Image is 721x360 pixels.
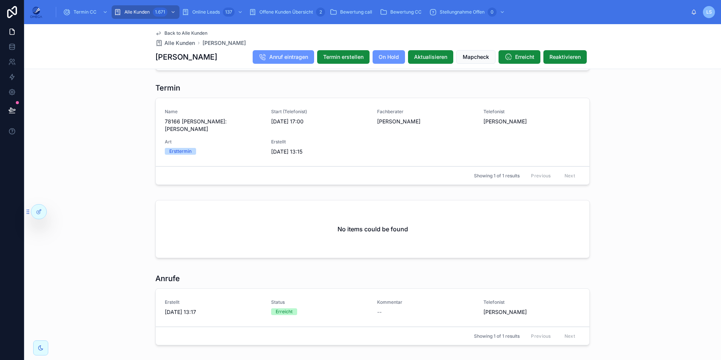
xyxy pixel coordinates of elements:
span: LS [706,9,712,15]
span: 78166 [PERSON_NAME]:[PERSON_NAME] [165,118,262,133]
a: [PERSON_NAME] [202,39,246,47]
a: Online Leads137 [179,5,247,19]
span: [DATE] 17:00 [271,118,368,125]
span: Bewertung CC [390,9,422,15]
button: Erreicht [499,50,540,64]
span: Termin CC [74,9,97,15]
span: [PERSON_NAME] [377,118,420,125]
a: Back to Alle Kunden [155,30,207,36]
button: Termin erstellen [317,50,370,64]
span: Stellungnahme Offen [440,9,485,15]
span: [PERSON_NAME] [483,308,527,316]
div: 0 [488,8,497,17]
span: [DATE] 13:17 [165,308,262,316]
div: scrollable content [48,4,691,20]
h1: Anrufe [155,273,180,284]
span: Erstellt [165,299,262,305]
span: [PERSON_NAME] [483,118,527,125]
span: On Hold [379,53,399,61]
span: Offene Kunden Übersicht [259,9,313,15]
span: Bewertung call [340,9,372,15]
span: Erreicht [515,53,534,61]
span: Showing 1 of 1 results [474,173,520,179]
span: Start (Telefonist) [271,109,368,115]
span: Reaktivieren [549,53,581,61]
a: Alle Kunden1.671 [112,5,179,19]
a: Alle Kunden [155,39,195,47]
span: [DATE] 13:15 [271,148,368,155]
span: Fachberater [377,109,474,115]
span: Status [271,299,368,305]
span: Back to Alle Kunden [164,30,207,36]
span: Alle Kunden [124,9,150,15]
h1: Termin [155,83,180,93]
button: Mapcheck [456,50,495,64]
span: -- [377,308,382,316]
span: Erstellt [271,139,368,145]
span: Art [165,139,262,145]
img: App logo [30,6,42,18]
span: Telefonist [483,109,581,115]
div: 1.671 [153,8,167,17]
span: Name [165,109,262,115]
div: Erreicht [276,308,293,315]
span: Online Leads [192,9,220,15]
a: Stellungnahme Offen0 [427,5,509,19]
a: Termin CC [61,5,112,19]
button: On Hold [373,50,405,64]
a: Bewertung CC [377,5,427,19]
a: Bewertung call [327,5,377,19]
span: Anruf eintragen [269,53,308,61]
span: Termin erstellen [323,53,364,61]
div: 137 [223,8,235,17]
span: Aktualisieren [414,53,447,61]
span: Telefonist [483,299,581,305]
a: Offene Kunden Übersicht2 [247,5,327,19]
button: Anruf eintragen [253,50,314,64]
button: Reaktivieren [543,50,587,64]
button: Aktualisieren [408,50,453,64]
div: 2 [316,8,325,17]
h1: [PERSON_NAME] [155,52,217,62]
h2: No items could be found [337,225,408,234]
span: Alle Kunden [164,39,195,47]
div: Ersttermin [169,148,192,155]
span: Showing 1 of 1 results [474,333,520,339]
span: Mapcheck [463,53,489,61]
span: Kommentar [377,299,474,305]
